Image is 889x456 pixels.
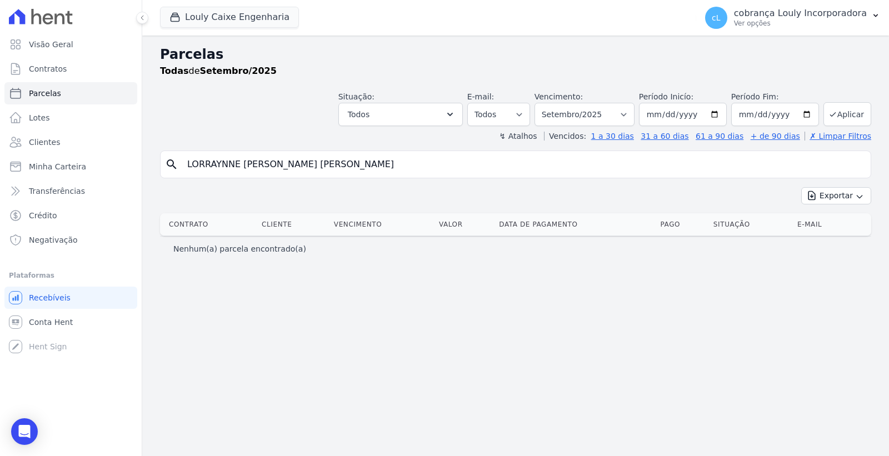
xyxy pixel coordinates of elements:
[165,158,178,171] i: search
[160,66,189,76] strong: Todas
[4,180,137,202] a: Transferências
[348,108,369,121] span: Todos
[823,102,871,126] button: Aplicar
[29,137,60,148] span: Clientes
[11,418,38,445] div: Open Intercom Messenger
[4,287,137,309] a: Recebíveis
[29,210,57,221] span: Crédito
[696,132,743,141] a: 61 a 90 dias
[751,132,800,141] a: + de 90 dias
[495,213,656,235] th: Data de Pagamento
[160,213,257,235] th: Contrato
[29,186,85,197] span: Transferências
[29,317,73,328] span: Conta Hent
[639,92,693,101] label: Período Inicío:
[4,229,137,251] a: Negativação
[801,187,871,204] button: Exportar
[544,132,586,141] label: Vencidos:
[805,132,871,141] a: ✗ Limpar Filtros
[329,213,434,235] th: Vencimento
[29,63,67,74] span: Contratos
[696,2,889,33] button: cL cobrança Louly Incorporadora Ver opções
[181,153,866,176] input: Buscar por nome do lote ou do cliente
[29,234,78,245] span: Negativação
[173,243,306,254] p: Nenhum(a) parcela encontrado(a)
[29,39,73,50] span: Visão Geral
[793,213,855,235] th: E-mail
[338,92,374,101] label: Situação:
[434,213,495,235] th: Valor
[4,204,137,227] a: Crédito
[656,213,709,235] th: Pago
[535,92,583,101] label: Vencimento:
[4,58,137,80] a: Contratos
[160,64,277,78] p: de
[160,7,299,28] button: Louly Caixe Engenharia
[712,14,721,22] span: cL
[29,88,61,99] span: Parcelas
[29,292,71,303] span: Recebíveis
[4,131,137,153] a: Clientes
[591,132,634,141] a: 1 a 30 dias
[257,213,329,235] th: Cliente
[4,82,137,104] a: Parcelas
[641,132,688,141] a: 31 a 60 dias
[338,103,463,126] button: Todos
[734,8,867,19] p: cobrança Louly Incorporadora
[160,44,871,64] h2: Parcelas
[709,213,793,235] th: Situação
[499,132,537,141] label: ↯ Atalhos
[29,161,86,172] span: Minha Carteira
[4,156,137,178] a: Minha Carteira
[200,66,277,76] strong: Setembro/2025
[4,33,137,56] a: Visão Geral
[734,19,867,28] p: Ver opções
[4,107,137,129] a: Lotes
[467,92,495,101] label: E-mail:
[4,311,137,333] a: Conta Hent
[29,112,50,123] span: Lotes
[9,269,133,282] div: Plataformas
[731,91,819,103] label: Período Fim:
